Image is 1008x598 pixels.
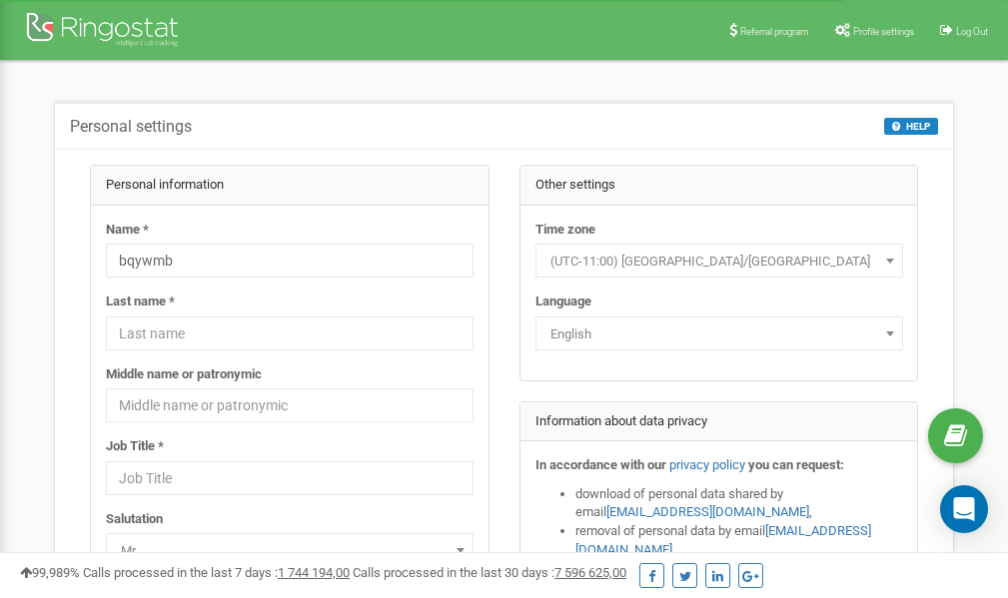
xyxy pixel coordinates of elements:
label: Middle name or patronymic [106,365,262,384]
u: 1 744 194,00 [278,565,350,580]
span: English [535,316,903,350]
label: Salutation [106,510,163,529]
strong: In accordance with our [535,457,666,472]
u: 7 596 625,00 [554,565,626,580]
label: Language [535,293,591,311]
input: Middle name or patronymic [106,388,474,422]
label: Name * [106,221,149,240]
span: Profile settings [853,26,914,37]
div: Other settings [520,166,918,206]
input: Name [106,244,474,278]
strong: you can request: [748,457,844,472]
span: Referral program [740,26,809,37]
label: Time zone [535,221,595,240]
span: Mr. [113,537,467,565]
span: (UTC-11:00) Pacific/Midway [542,248,896,276]
input: Job Title [106,461,474,495]
li: removal of personal data by email , [575,522,903,559]
span: Calls processed in the last 30 days : [353,565,626,580]
button: HELP [884,118,938,135]
a: [EMAIL_ADDRESS][DOMAIN_NAME] [606,504,809,519]
a: privacy policy [669,457,745,472]
label: Job Title * [106,437,164,456]
span: English [542,320,896,348]
span: Calls processed in the last 7 days : [83,565,350,580]
div: Open Intercom Messenger [940,485,988,533]
li: download of personal data shared by email , [575,485,903,522]
div: Information about data privacy [520,402,918,442]
span: Mr. [106,533,474,567]
h5: Personal settings [70,118,192,136]
input: Last name [106,316,474,350]
div: Personal information [91,166,489,206]
span: (UTC-11:00) Pacific/Midway [535,244,903,278]
span: 99,989% [20,565,80,580]
label: Last name * [106,293,175,311]
span: Log Out [956,26,988,37]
